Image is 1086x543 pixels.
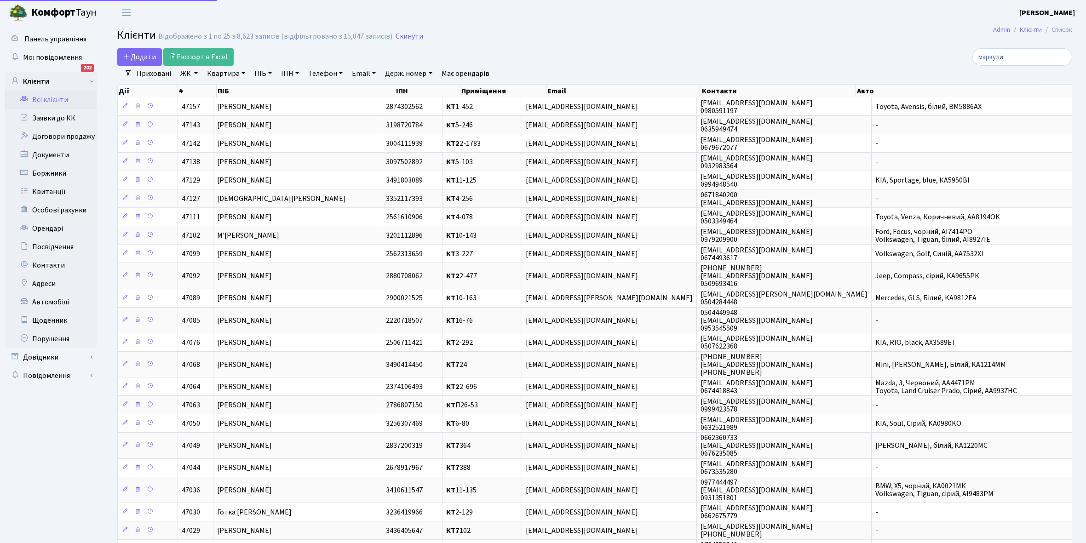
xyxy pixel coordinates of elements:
[5,330,97,348] a: Порушення
[701,459,813,477] span: [EMAIL_ADDRESS][DOMAIN_NAME] 0673535280
[217,230,279,240] span: М'[PERSON_NAME]
[526,271,638,281] span: [EMAIL_ADDRESS][DOMAIN_NAME]
[526,440,638,451] span: [EMAIL_ADDRESS][DOMAIN_NAME]
[217,463,272,473] span: [PERSON_NAME]
[5,183,97,201] a: Квитанції
[526,315,638,326] span: [EMAIL_ADDRESS][DOMAIN_NAME]
[446,382,460,392] b: КТ2
[182,138,200,149] span: 47142
[446,485,455,495] b: КТ
[182,249,200,259] span: 47099
[701,85,856,97] th: Контакти
[446,157,473,167] span: 5-103
[446,463,460,473] b: КТ7
[217,85,395,97] th: ПІБ
[875,337,956,348] span: KIA, RIO, black, AX3589ET
[701,116,813,134] span: [EMAIL_ADDRESS][DOMAIN_NAME] 0635949474
[526,230,638,240] span: [EMAIL_ADDRESS][DOMAIN_NAME]
[701,153,813,171] span: [EMAIL_ADDRESS][DOMAIN_NAME] 0932983564
[446,293,455,303] b: КТ
[386,315,423,326] span: 2220718507
[446,440,460,451] b: КТ7
[526,212,638,222] span: [EMAIL_ADDRESS][DOMAIN_NAME]
[182,360,200,370] span: 47068
[5,164,97,183] a: Боржники
[701,171,813,189] span: [EMAIL_ADDRESS][DOMAIN_NAME] 0994948540
[446,138,481,149] span: 2-1783
[446,120,455,130] b: КТ
[182,293,200,303] span: 47089
[701,415,813,433] span: [EMAIL_ADDRESS][DOMAIN_NAME] 0632521989
[875,418,961,429] span: KIA, Soul, Сірий, KA0980KO
[217,400,272,410] span: [PERSON_NAME]
[217,360,272,370] span: [PERSON_NAME]
[526,400,638,410] span: [EMAIL_ADDRESS][DOMAIN_NAME]
[386,418,423,429] span: 3256307469
[217,138,272,149] span: [PERSON_NAME]
[31,5,97,21] span: Таун
[446,315,473,326] span: 16-76
[875,271,979,281] span: Jeep, Compass, сірий, КА9655РК
[701,135,813,153] span: [EMAIL_ADDRESS][DOMAIN_NAME] 0679672077
[875,463,878,473] span: -
[875,227,990,245] span: Ford, Focus, чорний, АІ7414РО Volkswagen, Tiguan, білий, AI8927IE
[386,212,423,222] span: 2561610906
[182,102,200,112] span: 47157
[182,485,200,495] span: 47036
[875,507,878,517] span: -
[1019,7,1075,18] a: [PERSON_NAME]
[526,120,638,130] span: [EMAIL_ADDRESS][DOMAIN_NAME]
[386,400,423,410] span: 2786807150
[875,400,878,410] span: -
[217,271,272,281] span: [PERSON_NAME]
[446,230,477,240] span: 10-143
[875,315,878,326] span: -
[182,463,200,473] span: 47044
[526,249,638,259] span: [EMAIL_ADDRESS][DOMAIN_NAME]
[182,382,200,392] span: 47064
[386,360,423,370] span: 3490414450
[446,440,471,451] span: 364
[182,212,200,222] span: 47111
[217,382,272,392] span: [PERSON_NAME]
[133,66,175,81] a: Приховані
[446,485,477,495] span: 11-135
[182,337,200,348] span: 47076
[446,175,477,185] span: 11-125
[446,212,473,222] span: 4-078
[446,507,473,517] span: 2-129
[158,32,394,41] div: Відображено з 1 по 25 з 8,623 записів (відфільтровано з 15,047 записів).
[875,378,1017,396] span: Mazda, 3, Червоний, AA4471PM Toyota, Land Cruiser Prado, Сірий, AA9937HC
[203,66,249,81] a: Квартира
[446,337,455,348] b: КТ
[446,194,455,204] b: КТ
[5,48,97,67] a: Мої повідомлення202
[177,66,201,81] a: ЖК
[438,66,493,81] a: Має орендарів
[446,249,455,259] b: КТ
[526,138,638,149] span: [EMAIL_ADDRESS][DOMAIN_NAME]
[526,463,638,473] span: [EMAIL_ADDRESS][DOMAIN_NAME]
[526,526,638,536] span: [EMAIL_ADDRESS][DOMAIN_NAME]
[446,271,460,281] b: КТ2
[23,52,82,63] span: Мої повідомлення
[701,190,813,208] span: 0671840200 [EMAIL_ADDRESS][DOMAIN_NAME]
[446,360,467,370] span: 24
[701,208,813,226] span: [EMAIL_ADDRESS][DOMAIN_NAME] 0503349464
[217,157,272,167] span: [PERSON_NAME]
[5,30,97,48] a: Панель управління
[446,526,471,536] span: 102
[701,433,813,458] span: 0662360733 [EMAIL_ADDRESS][DOMAIN_NAME] 0676235085
[446,400,478,410] span: П26-53
[526,485,638,495] span: [EMAIL_ADDRESS][DOMAIN_NAME]
[701,227,813,245] span: [EMAIL_ADDRESS][DOMAIN_NAME] 0979209900
[117,27,156,43] span: Клієнти
[875,293,977,303] span: Mercedes, GLS, Білий, KA9812EA
[182,271,200,281] span: 47092
[526,157,638,167] span: [EMAIL_ADDRESS][DOMAIN_NAME]
[701,378,813,396] span: [EMAIL_ADDRESS][DOMAIN_NAME] 0674418843
[875,138,878,149] span: -
[386,120,423,130] span: 3198720784
[701,521,813,539] span: [EMAIL_ADDRESS][DOMAIN_NAME] [PHONE_NUMBER]
[217,418,272,429] span: [PERSON_NAME]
